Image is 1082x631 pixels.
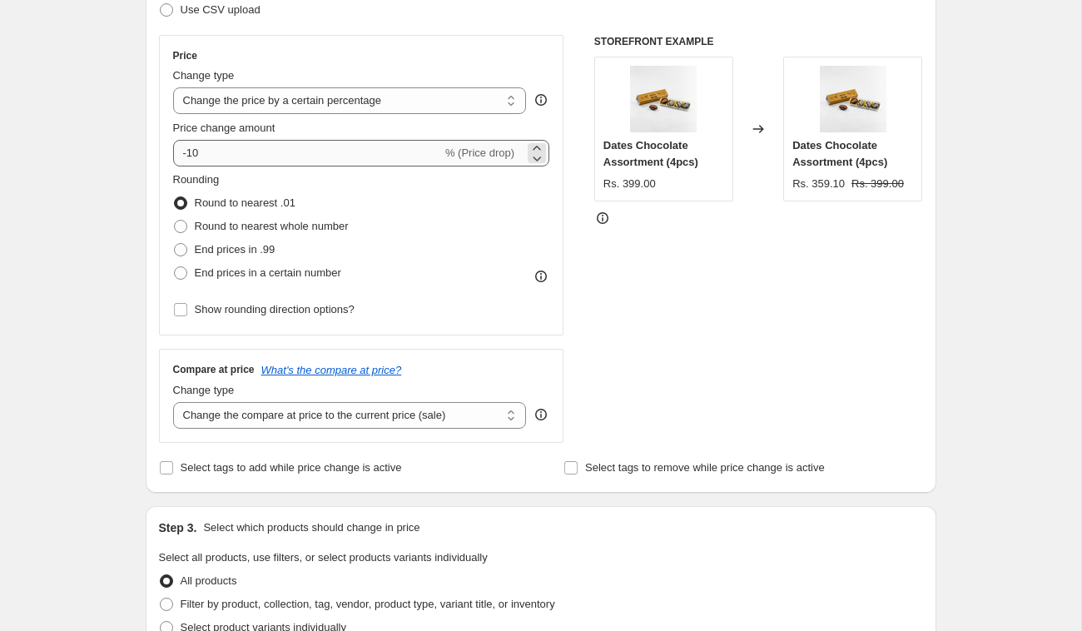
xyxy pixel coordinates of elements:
[851,176,904,192] strike: Rs. 399.00
[630,66,697,132] img: DatesChococoated_80x.jpg
[181,574,237,587] span: All products
[594,35,923,48] h6: STOREFRONT EXAMPLE
[159,551,488,564] span: Select all products, use filters, or select products variants individually
[173,140,442,166] input: -15
[173,49,197,62] h3: Price
[820,66,886,132] img: DatesChococoated_80x.jpg
[603,176,656,192] div: Rs. 399.00
[173,173,220,186] span: Rounding
[792,176,845,192] div: Rs. 359.10
[792,139,887,168] span: Dates Chocolate Assortment (4pcs)
[203,519,419,536] p: Select which products should change in price
[195,266,341,279] span: End prices in a certain number
[181,461,402,474] span: Select tags to add while price change is active
[173,384,235,396] span: Change type
[195,220,349,232] span: Round to nearest whole number
[195,196,295,209] span: Round to nearest .01
[261,364,402,376] button: What's the compare at price?
[603,139,698,168] span: Dates Chocolate Assortment (4pcs)
[533,92,549,108] div: help
[181,598,555,610] span: Filter by product, collection, tag, vendor, product type, variant title, or inventory
[173,69,235,82] span: Change type
[159,519,197,536] h2: Step 3.
[195,243,275,256] span: End prices in .99
[181,3,261,16] span: Use CSV upload
[195,303,355,315] span: Show rounding direction options?
[445,147,514,159] span: % (Price drop)
[173,363,255,376] h3: Compare at price
[585,461,825,474] span: Select tags to remove while price change is active
[173,122,275,134] span: Price change amount
[533,406,549,423] div: help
